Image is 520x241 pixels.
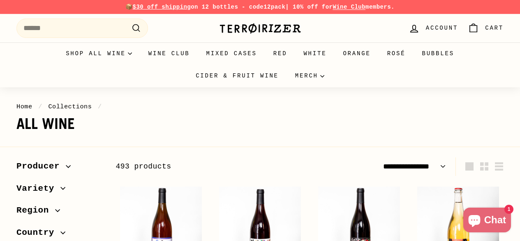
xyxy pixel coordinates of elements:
a: Home [16,103,32,110]
span: Cart [485,23,504,33]
button: Variety [16,180,102,202]
nav: breadcrumbs [16,102,504,112]
span: Country [16,226,60,240]
a: Mixed Cases [198,42,265,65]
a: Cart [463,16,508,40]
span: / [36,103,44,110]
a: Bubbles [414,42,462,65]
a: Wine Club [333,4,365,10]
p: 📦 on 12 bottles - code | 10% off for members. [16,2,504,12]
span: Producer [16,159,66,173]
summary: Merch [287,65,333,87]
span: $30 off shipping [133,4,191,10]
a: Wine Club [140,42,198,65]
span: / [96,103,104,110]
a: White [295,42,335,65]
span: Region [16,204,55,218]
a: Rosé [379,42,414,65]
span: Variety [16,182,60,196]
a: Orange [335,42,379,65]
summary: Shop all wine [58,42,140,65]
button: Producer [16,157,102,180]
div: 493 products [116,161,310,173]
span: Account [426,23,458,33]
a: Cider & Fruit Wine [187,65,287,87]
a: Account [404,16,463,40]
h1: All wine [16,116,504,132]
a: Collections [48,103,92,110]
strong: 12pack [263,4,285,10]
a: Red [265,42,296,65]
inbox-online-store-chat: Shopify online store chat [461,208,513,234]
button: Region [16,201,102,224]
